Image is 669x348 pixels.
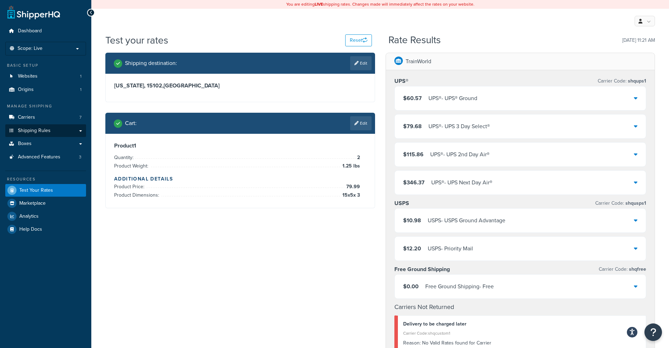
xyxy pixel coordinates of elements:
[5,210,86,223] a: Analytics
[394,266,450,273] h3: Free Ground Shipping
[595,198,646,208] p: Carrier Code:
[105,33,168,47] h1: Test your rates
[622,35,655,45] p: [DATE] 11:21 AM
[624,199,646,207] span: shqusps1
[403,319,641,329] div: Delivery to be charged later
[114,191,161,199] span: Product Dimensions:
[403,150,424,158] span: $115.86
[19,214,39,219] span: Analytics
[403,282,419,290] span: $0.00
[394,200,409,207] h3: USPS
[18,73,38,79] span: Websites
[406,57,431,66] p: TrainWorld
[18,28,42,34] span: Dashboard
[403,244,421,252] span: $12.20
[430,150,490,159] div: UPS® - UPS 2nd Day Air®
[403,216,421,224] span: $10.98
[341,162,360,170] span: 1.25 lbs
[431,178,492,188] div: UPS® - UPS Next Day Air®
[403,338,641,348] div: No Valid Rates found for Carrier
[428,122,490,131] div: UPS® - UPS 3 Day Select®
[315,1,323,7] b: LIVE
[403,178,425,186] span: $346.37
[403,94,422,102] span: $60.57
[5,137,86,150] a: Boxes
[644,323,662,341] button: Open Resource Center
[5,70,86,83] li: Websites
[627,77,646,85] span: shqups1
[394,302,647,312] h4: Carriers Not Returned
[350,116,372,130] a: Edit
[403,339,421,347] span: Reason:
[79,114,81,120] span: 7
[18,128,51,134] span: Shipping Rules
[125,60,177,66] h2: Shipping destination :
[598,76,646,86] p: Carrier Code:
[18,46,42,52] span: Scope: Live
[628,265,646,273] span: shqfree
[428,93,477,103] div: UPS® - UPS® Ground
[394,78,408,85] h3: UPS®
[5,176,86,182] div: Resources
[5,83,86,96] a: Origins1
[114,82,366,89] h3: [US_STATE], 15102 , [GEOGRAPHIC_DATA]
[5,151,86,164] li: Advanced Features
[355,153,360,162] span: 2
[5,111,86,124] li: Carriers
[5,197,86,210] a: Marketplace
[18,114,35,120] span: Carriers
[18,87,34,93] span: Origins
[80,87,81,93] span: 1
[19,226,42,232] span: Help Docs
[599,264,646,274] p: Carrier Code:
[125,120,137,126] h2: Cart :
[5,223,86,236] a: Help Docs
[5,184,86,197] a: Test Your Rates
[345,183,360,191] span: 79.99
[18,154,60,160] span: Advanced Features
[425,282,494,291] div: Free Ground Shipping - Free
[345,34,372,46] button: Reset
[428,244,473,254] div: USPS - Priority Mail
[114,183,146,190] span: Product Price:
[5,151,86,164] a: Advanced Features3
[5,124,86,137] a: Shipping Rules
[19,201,46,206] span: Marketplace
[114,162,150,170] span: Product Weight:
[403,122,422,130] span: $79.68
[341,191,360,199] span: 15 x 5 x 3
[350,56,372,70] a: Edit
[428,216,505,225] div: USPS - USPS Ground Advantage
[18,141,32,147] span: Boxes
[5,103,86,109] div: Manage Shipping
[5,83,86,96] li: Origins
[114,154,135,161] span: Quantity:
[79,154,81,160] span: 3
[114,142,366,149] h3: Product 1
[388,35,441,46] h2: Rate Results
[5,25,86,38] a: Dashboard
[5,63,86,68] div: Basic Setup
[5,111,86,124] a: Carriers7
[114,175,366,183] h4: Additional Details
[403,328,641,338] div: Carrier Code: shqcustom1
[80,73,81,79] span: 1
[19,188,53,193] span: Test Your Rates
[5,70,86,83] a: Websites1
